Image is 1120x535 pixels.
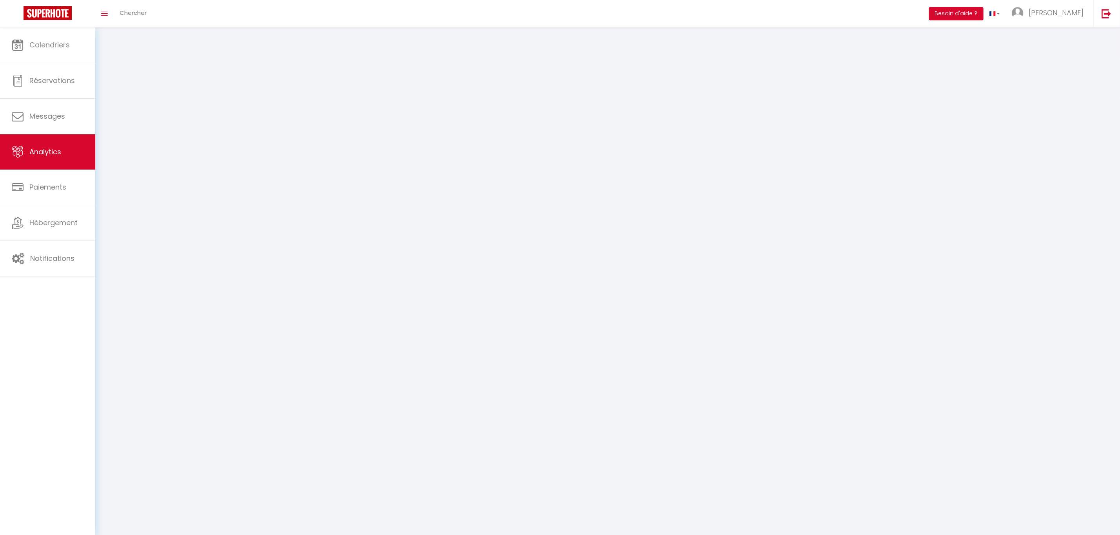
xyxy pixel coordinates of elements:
[29,147,61,157] span: Analytics
[29,76,75,85] span: Réservations
[6,3,30,27] button: Ouvrir le widget de chat LiveChat
[1029,8,1084,18] span: [PERSON_NAME]
[29,40,70,50] span: Calendriers
[120,9,147,17] span: Chercher
[1012,7,1024,19] img: ...
[1102,9,1111,18] img: logout
[24,6,72,20] img: Super Booking
[929,7,984,20] button: Besoin d'aide ?
[29,182,66,192] span: Paiements
[29,111,65,121] span: Messages
[30,253,74,263] span: Notifications
[29,218,78,228] span: Hébergement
